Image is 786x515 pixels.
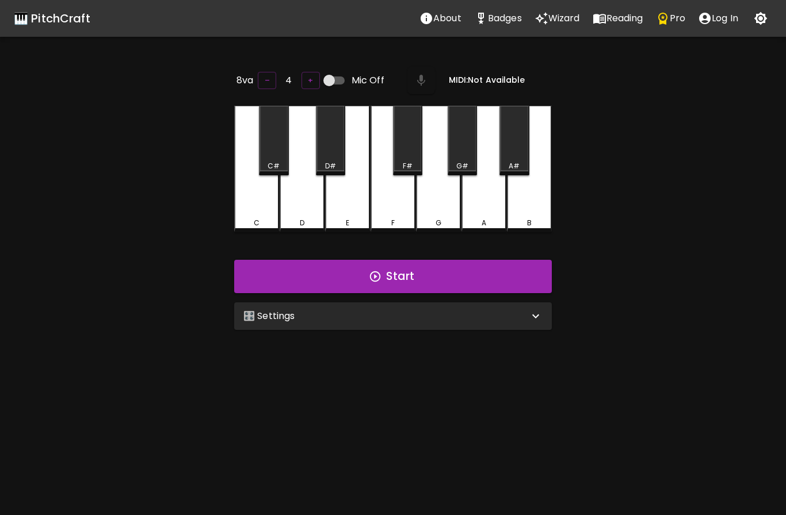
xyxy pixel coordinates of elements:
p: Wizard [548,11,580,25]
div: G [436,218,441,228]
div: D [300,218,304,228]
div: C [254,218,260,228]
button: Wizard [528,7,586,30]
button: Start [234,260,552,293]
div: F# [403,161,413,171]
a: 🎹 PitchCraft [14,9,90,28]
div: F [391,218,395,228]
button: – [258,72,276,90]
div: C# [268,161,280,171]
h6: MIDI: Not Available [449,74,525,87]
button: Reading [586,7,650,30]
div: A# [509,161,520,171]
div: B [527,218,532,228]
div: A [482,218,486,228]
p: About [433,11,461,25]
button: + [302,72,320,90]
div: G# [456,161,468,171]
span: Mic Off [352,74,384,87]
p: Badges [488,11,522,25]
p: Log In [712,11,738,25]
h6: 4 [285,72,292,89]
div: E [346,218,349,228]
h6: 8va [236,72,253,89]
button: Pro [650,7,692,30]
button: account of current user [692,7,745,30]
div: D# [325,161,336,171]
button: Stats [468,7,528,30]
p: Reading [606,11,643,25]
p: Pro [670,11,685,25]
p: 🎛️ Settings [243,309,295,323]
div: 🎛️ Settings [234,302,552,330]
button: About [413,7,468,30]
